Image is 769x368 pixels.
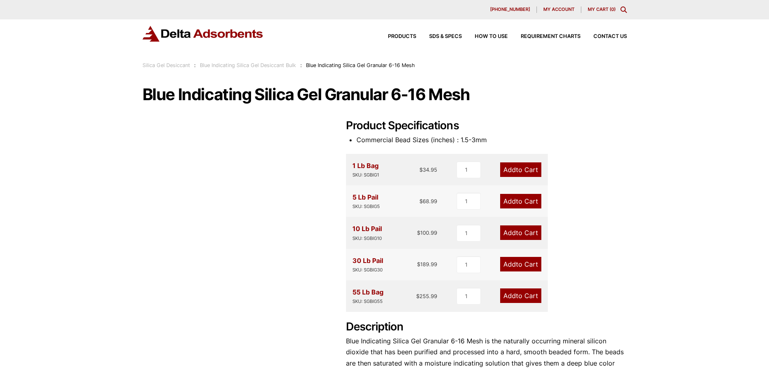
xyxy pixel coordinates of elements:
[462,34,508,39] a: How to Use
[419,198,437,204] bdi: 68.99
[593,34,627,39] span: Contact Us
[490,7,530,12] span: [PHONE_NUMBER]
[142,62,190,68] a: Silica Gel Desiccant
[352,287,383,305] div: 55 Lb Bag
[352,192,380,210] div: 5 Lb Pail
[416,293,437,299] bdi: 255.99
[417,229,437,236] bdi: 100.99
[200,62,296,68] a: Blue Indicating Silica Gel Desiccant Bulk
[352,160,379,179] div: 1 Lb Bag
[500,288,541,303] a: Add to Cart
[346,320,627,334] h2: Description
[388,34,416,39] span: Products
[543,7,574,12] span: My account
[521,34,580,39] span: Requirement Charts
[580,34,627,39] a: Contact Us
[475,34,508,39] span: How to Use
[429,34,462,39] span: SDS & SPECS
[611,6,614,12] span: 0
[352,235,382,242] div: SKU: SGBIG10
[484,6,537,13] a: [PHONE_NUMBER]
[500,162,541,177] a: Add to Cart
[537,6,581,13] a: My account
[417,261,420,267] span: $
[419,166,437,173] bdi: 34.95
[416,293,419,299] span: $
[300,62,302,68] span: :
[352,171,379,179] div: SKU: SGBIG1
[500,194,541,208] a: Add to Cart
[620,6,627,13] div: Toggle Modal Content
[417,261,437,267] bdi: 189.99
[352,298,383,305] div: SKU: SGBIG55
[194,62,196,68] span: :
[588,6,616,12] a: My Cart (0)
[356,135,627,145] li: Commercial Bead Sizes (inches) : 1.5-3mm
[142,26,264,42] img: Delta Adsorbents
[142,86,627,103] h1: Blue Indicating Silica Gel Granular 6-16 Mesh
[417,229,420,236] span: $
[352,203,380,210] div: SKU: SGBIG5
[500,257,541,271] a: Add to Cart
[375,34,416,39] a: Products
[306,62,415,68] span: Blue Indicating Silica Gel Granular 6-16 Mesh
[346,119,627,132] h2: Product Specifications
[352,266,383,274] div: SKU: SGBIG30
[419,198,423,204] span: $
[500,225,541,240] a: Add to Cart
[416,34,462,39] a: SDS & SPECS
[419,166,423,173] span: $
[352,255,383,274] div: 30 Lb Pail
[352,223,382,242] div: 10 Lb Pail
[508,34,580,39] a: Requirement Charts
